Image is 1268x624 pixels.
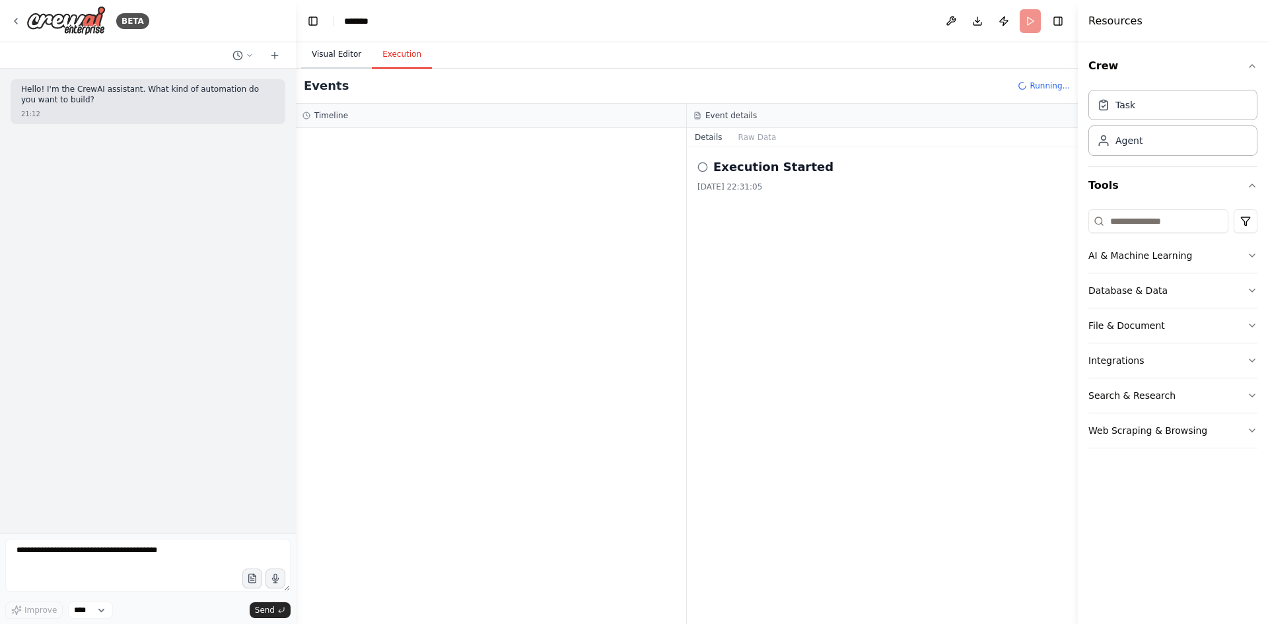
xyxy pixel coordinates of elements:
[1088,389,1176,402] div: Search & Research
[250,602,291,618] button: Send
[265,569,285,588] button: Click to speak your automation idea
[1088,413,1257,448] button: Web Scraping & Browsing
[1088,343,1257,378] button: Integrations
[1049,12,1067,30] button: Hide right sidebar
[1088,167,1257,204] button: Tools
[1088,284,1168,297] div: Database & Data
[1088,308,1257,343] button: File & Document
[730,128,785,147] button: Raw Data
[344,15,370,28] nav: breadcrumb
[255,605,275,615] span: Send
[705,110,757,121] h3: Event details
[264,48,285,63] button: Start a new chat
[372,41,432,69] button: Execution
[1115,98,1135,112] div: Task
[1088,273,1257,308] button: Database & Data
[1088,319,1165,332] div: File & Document
[1088,354,1144,367] div: Integrations
[227,48,259,63] button: Switch to previous chat
[301,41,372,69] button: Visual Editor
[26,6,106,36] img: Logo
[1088,424,1207,437] div: Web Scraping & Browsing
[1088,85,1257,166] div: Crew
[242,569,262,588] button: Upload files
[1115,134,1143,147] div: Agent
[304,12,322,30] button: Hide left sidebar
[304,77,349,95] h2: Events
[314,110,348,121] h3: Timeline
[1088,13,1143,29] h4: Resources
[1088,378,1257,413] button: Search & Research
[713,158,833,176] h2: Execution Started
[24,605,57,615] span: Improve
[21,109,40,119] div: 21:12
[1088,48,1257,85] button: Crew
[1088,249,1192,262] div: AI & Machine Learning
[1030,81,1070,91] span: Running...
[21,85,275,105] p: Hello! I'm the CrewAI assistant. What kind of automation do you want to build?
[687,128,730,147] button: Details
[1088,204,1257,459] div: Tools
[116,13,149,29] div: BETA
[697,182,1067,192] div: [DATE] 22:31:05
[5,602,63,619] button: Improve
[1088,238,1257,273] button: AI & Machine Learning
